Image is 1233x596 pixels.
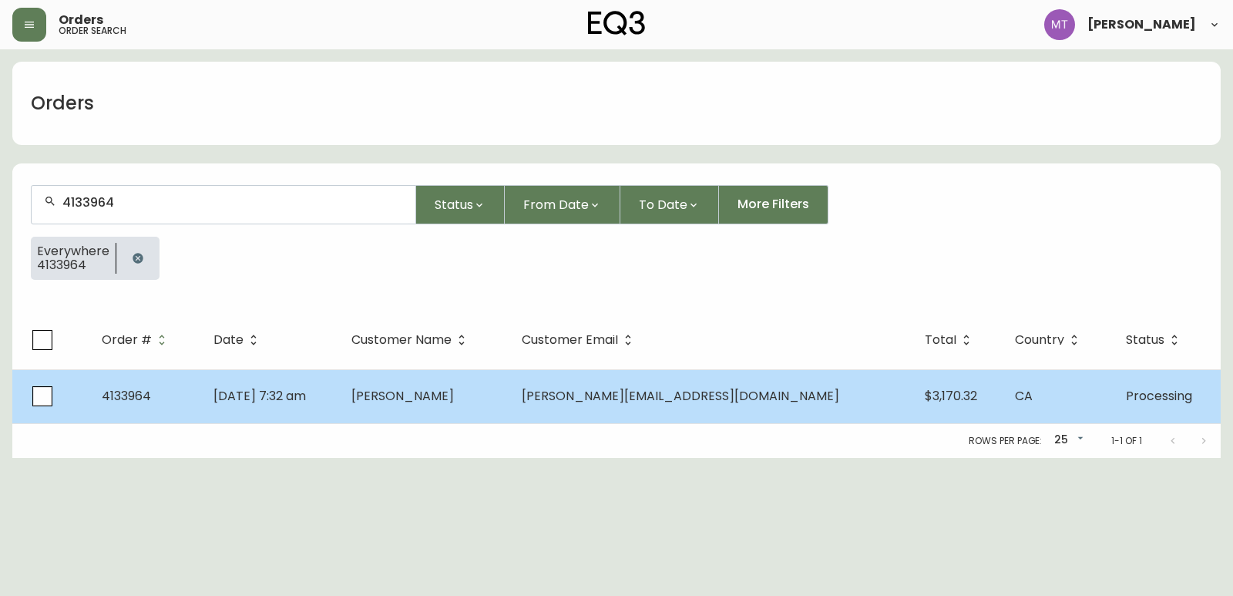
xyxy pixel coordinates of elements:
[1015,333,1084,347] span: Country
[925,335,956,345] span: Total
[102,335,152,345] span: Order #
[1111,434,1142,448] p: 1-1 of 1
[31,90,94,116] h1: Orders
[62,195,403,210] input: Search
[505,185,620,224] button: From Date
[213,335,244,345] span: Date
[102,387,151,405] span: 4133964
[37,258,109,272] span: 4133964
[435,195,473,214] span: Status
[351,335,452,345] span: Customer Name
[522,387,839,405] span: [PERSON_NAME][EMAIL_ADDRESS][DOMAIN_NAME]
[969,434,1042,448] p: Rows per page:
[925,333,976,347] span: Total
[213,387,306,405] span: [DATE] 7:32 am
[416,185,505,224] button: Status
[1048,428,1087,453] div: 25
[522,333,638,347] span: Customer Email
[37,244,109,258] span: Everywhere
[925,387,977,405] span: $3,170.32
[639,195,687,214] span: To Date
[620,185,719,224] button: To Date
[1126,333,1184,347] span: Status
[719,185,828,224] button: More Filters
[1015,335,1064,345] span: Country
[59,26,126,35] h5: order search
[1126,335,1164,345] span: Status
[59,14,103,26] span: Orders
[102,333,172,347] span: Order #
[588,11,645,35] img: logo
[351,333,472,347] span: Customer Name
[523,195,589,214] span: From Date
[1015,387,1033,405] span: CA
[1126,387,1192,405] span: Processing
[522,335,618,345] span: Customer Email
[1087,19,1196,31] span: [PERSON_NAME]
[1044,9,1075,40] img: 397d82b7ede99da91c28605cdd79fceb
[351,387,454,405] span: [PERSON_NAME]
[737,196,809,213] span: More Filters
[213,333,264,347] span: Date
